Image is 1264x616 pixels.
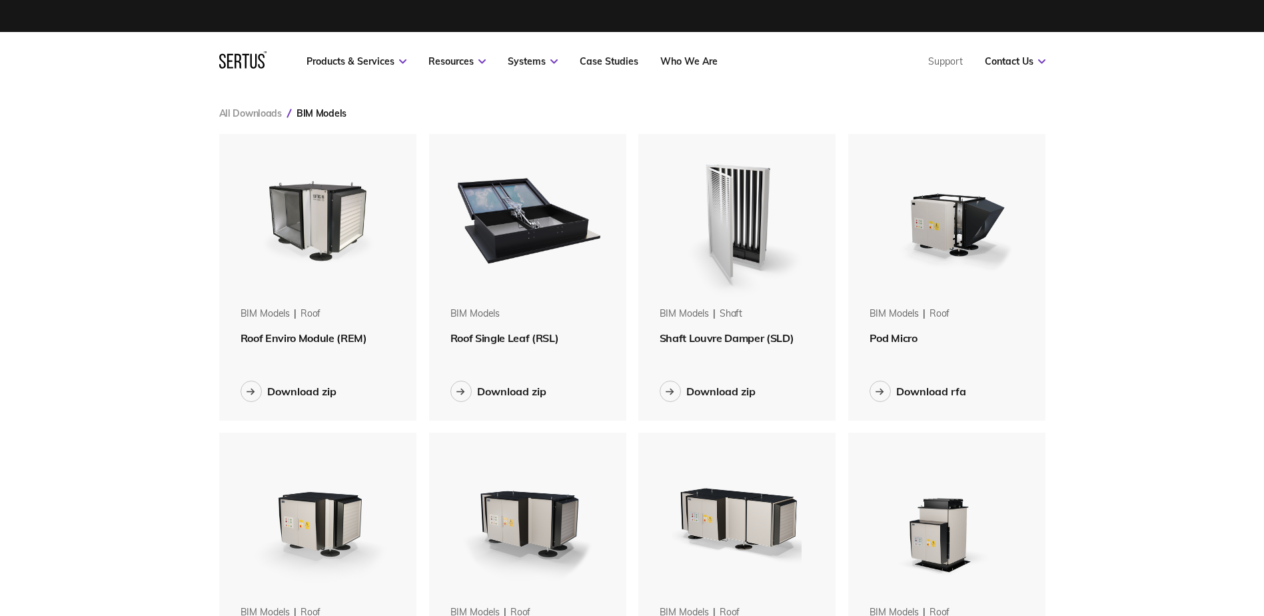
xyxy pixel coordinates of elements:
iframe: Chat Widget [1197,552,1264,616]
span: Roof Enviro Module (REM) [241,331,367,345]
a: Support [928,55,963,67]
a: Resources [428,55,486,67]
span: Roof Single Leaf (RSL) [450,331,559,345]
div: Download rfa [896,385,966,398]
a: Systems [508,55,558,67]
div: BIM Models [241,307,291,321]
div: Download zip [686,385,756,398]
button: Download zip [241,381,336,402]
div: Download zip [267,385,336,398]
div: roof [301,307,320,321]
a: Products & Services [307,55,406,67]
span: Shaft Louvre Damper (SLD) [660,331,794,345]
div: BIM Models [450,307,500,321]
div: roof [930,307,949,321]
div: BIM Models [870,307,920,321]
div: BIM Models [660,307,710,321]
button: Download zip [450,381,546,402]
div: Download zip [477,385,546,398]
span: Pod Micro [870,331,918,345]
a: Who We Are [660,55,718,67]
a: All Downloads [219,107,282,119]
a: Case Studies [580,55,638,67]
button: Download rfa [870,381,966,402]
div: shaft [720,307,742,321]
button: Download zip [660,381,756,402]
a: Contact Us [985,55,1045,67]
